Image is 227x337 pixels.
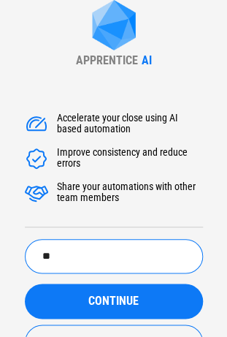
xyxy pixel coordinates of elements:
img: Accelerate [25,113,48,136]
span: CONTINUE [88,295,139,307]
div: APPRENTICE [76,53,138,67]
div: AI [142,53,152,67]
div: Improve consistency and reduce errors [57,147,203,170]
div: Accelerate your close using AI based automation [57,113,203,136]
button: CONTINUE [25,284,203,319]
img: Accelerate [25,147,48,170]
div: Share your automations with other team members [57,181,203,205]
img: Accelerate [25,181,48,205]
